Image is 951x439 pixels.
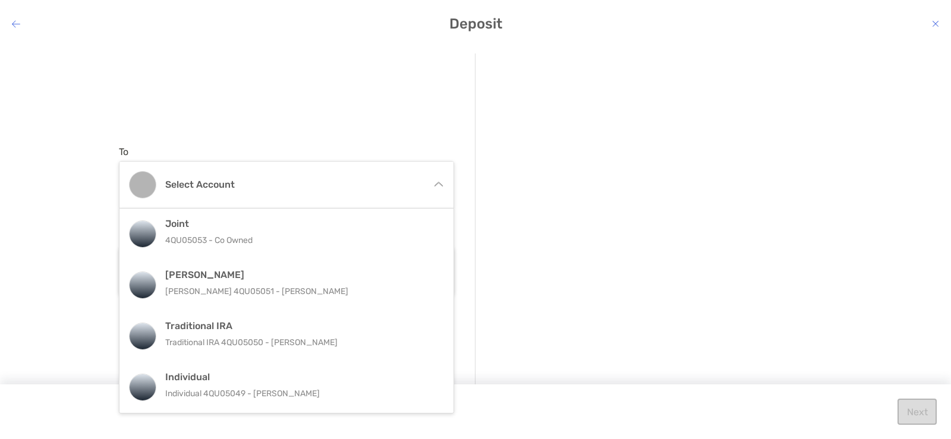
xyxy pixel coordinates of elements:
p: Traditional IRA 4QU05050 - [PERSON_NAME] [165,335,433,350]
h4: Joint [165,218,433,229]
img: Traditional IRA [130,323,156,349]
img: Joint [130,221,156,247]
img: Individual [130,374,156,400]
p: Individual 4QU05049 - [PERSON_NAME] [165,386,433,401]
h4: Individual [165,371,433,383]
h4: Traditional IRA [165,320,433,331]
p: [PERSON_NAME] 4QU05051 - [PERSON_NAME] [165,284,433,299]
h4: Select account [165,179,422,190]
p: 4QU05053 - Co Owned [165,233,433,248]
img: Roth IRA [130,272,156,298]
label: To [119,146,128,157]
h4: [PERSON_NAME] [165,269,433,280]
